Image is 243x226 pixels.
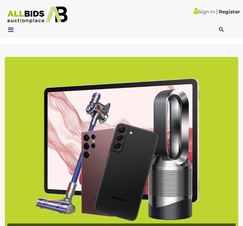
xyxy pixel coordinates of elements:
[193,9,215,15] a: Sign In
[4,6,71,23] img: Allbids.com.au
[216,8,218,15] span: |
[219,9,240,15] a: Register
